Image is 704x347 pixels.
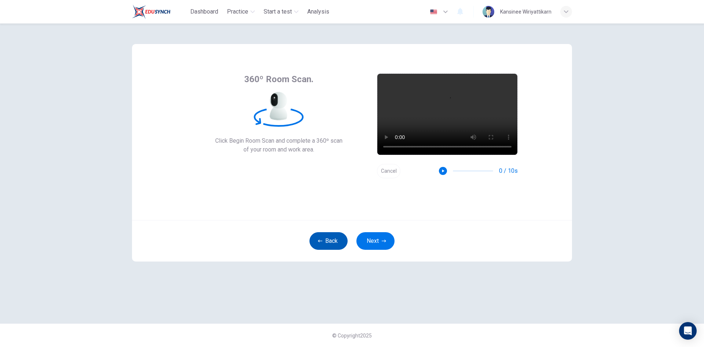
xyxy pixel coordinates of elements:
[244,73,313,85] span: 360º Room Scan.
[304,5,332,18] button: Analysis
[483,6,494,18] img: Profile picture
[307,7,329,16] span: Analysis
[679,322,697,340] div: Open Intercom Messenger
[132,4,170,19] img: Train Test logo
[261,5,301,18] button: Start a test
[500,7,551,16] div: Kansinee Wiriyattikarn
[215,136,342,145] span: Click Begin Room Scan and complete a 360º scan
[356,232,395,250] button: Next
[264,7,292,16] span: Start a test
[215,145,342,154] span: of your room and work area.
[224,5,258,18] button: Practice
[309,232,348,250] button: Back
[190,7,218,16] span: Dashboard
[499,167,518,175] span: 0 / 10s
[377,164,400,178] button: Cancel
[187,5,221,18] button: Dashboard
[227,7,248,16] span: Practice
[429,9,438,15] img: en
[332,333,372,339] span: © Copyright 2025
[132,4,187,19] a: Train Test logo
